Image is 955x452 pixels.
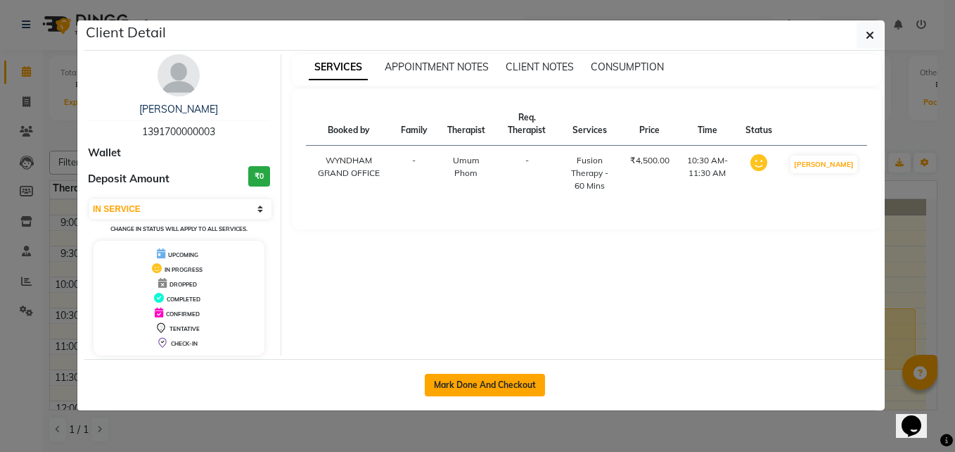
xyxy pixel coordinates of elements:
[385,61,489,73] span: APPOINTMENT NOTES
[591,61,664,73] span: CONSUMPTION
[737,103,781,146] th: Status
[496,146,558,201] td: -
[110,225,248,232] small: Change in status will apply to all services.
[309,55,368,80] span: SERVICES
[678,146,737,201] td: 10:30 AM-11:30 AM
[558,103,621,146] th: Services
[167,296,200,303] span: COMPLETED
[165,266,203,273] span: IN PROGRESS
[142,125,215,138] span: 1391700000003
[566,154,613,192] div: Fusion Therapy - 60 Mins
[169,325,200,332] span: TENTATIVE
[168,251,198,258] span: UPCOMING
[158,54,200,96] img: avatar
[392,146,436,201] td: -
[790,156,857,173] button: [PERSON_NAME]
[88,171,169,187] span: Deposit Amount
[171,340,198,347] span: CHECK-IN
[169,281,197,288] span: DROPPED
[166,310,200,318] span: CONFIRMED
[453,155,480,178] span: Umum Phom
[139,103,218,115] a: [PERSON_NAME]
[88,145,121,161] span: Wallet
[630,154,669,167] div: ₹4,500.00
[622,103,678,146] th: Price
[306,103,392,146] th: Booked by
[496,103,558,146] th: Req. Therapist
[306,146,392,201] td: WYNDHAM GRAND OFFICE
[506,61,574,73] span: CLIENT NOTES
[678,103,737,146] th: Time
[392,103,436,146] th: Family
[896,396,941,438] iframe: chat widget
[248,166,270,187] h3: ₹0
[86,22,166,43] h5: Client Detail
[425,374,545,396] button: Mark Done And Checkout
[436,103,496,146] th: Therapist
